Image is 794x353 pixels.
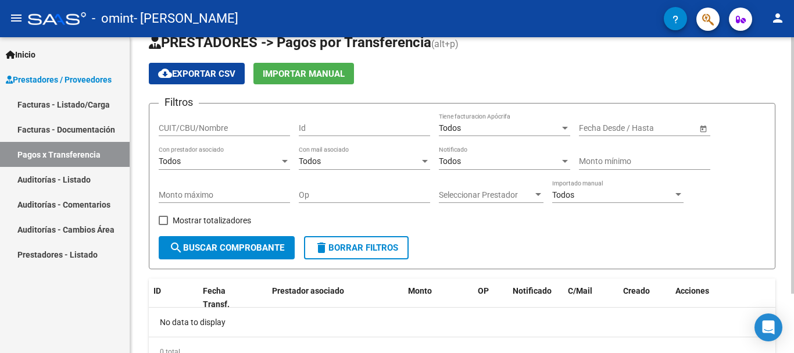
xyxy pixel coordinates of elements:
[158,66,172,80] mat-icon: cloud_download
[272,286,344,295] span: Prestador asociado
[173,213,251,227] span: Mostrar totalizadores
[439,156,461,166] span: Todos
[92,6,134,31] span: - omint
[6,73,112,86] span: Prestadores / Proveedores
[631,123,688,133] input: Fecha fin
[263,69,345,79] span: Importar Manual
[478,286,489,295] span: OP
[314,241,328,255] mat-icon: delete
[134,6,238,31] span: - [PERSON_NAME]
[508,279,563,317] datatable-header-cell: Notificado
[149,63,245,84] button: Exportar CSV
[299,156,321,166] span: Todos
[149,308,775,337] div: No data to display
[149,34,431,51] span: PRESTADORES -> Pagos por Transferencia
[568,286,592,295] span: C/Mail
[267,279,403,317] datatable-header-cell: Prestador asociado
[671,279,775,317] datatable-header-cell: Acciones
[304,236,409,259] button: Borrar Filtros
[169,241,183,255] mat-icon: search
[159,94,199,110] h3: Filtros
[675,286,709,295] span: Acciones
[6,48,35,61] span: Inicio
[623,286,650,295] span: Creado
[579,123,621,133] input: Fecha inicio
[253,63,354,84] button: Importar Manual
[513,286,552,295] span: Notificado
[439,123,461,133] span: Todos
[159,156,181,166] span: Todos
[158,69,235,79] span: Exportar CSV
[314,243,398,253] span: Borrar Filtros
[149,279,198,317] datatable-header-cell: ID
[563,279,618,317] datatable-header-cell: C/Mail
[431,38,459,49] span: (alt+p)
[159,236,295,259] button: Buscar Comprobante
[153,286,161,295] span: ID
[552,190,574,199] span: Todos
[203,286,230,309] span: Fecha Transf.
[408,286,432,295] span: Monto
[198,279,251,317] datatable-header-cell: Fecha Transf.
[697,122,709,134] button: Open calendar
[403,279,473,317] datatable-header-cell: Monto
[439,190,533,200] span: Seleccionar Prestador
[771,11,785,25] mat-icon: person
[618,279,671,317] datatable-header-cell: Creado
[754,313,782,341] div: Open Intercom Messenger
[9,11,23,25] mat-icon: menu
[473,279,508,317] datatable-header-cell: OP
[169,243,284,253] span: Buscar Comprobante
